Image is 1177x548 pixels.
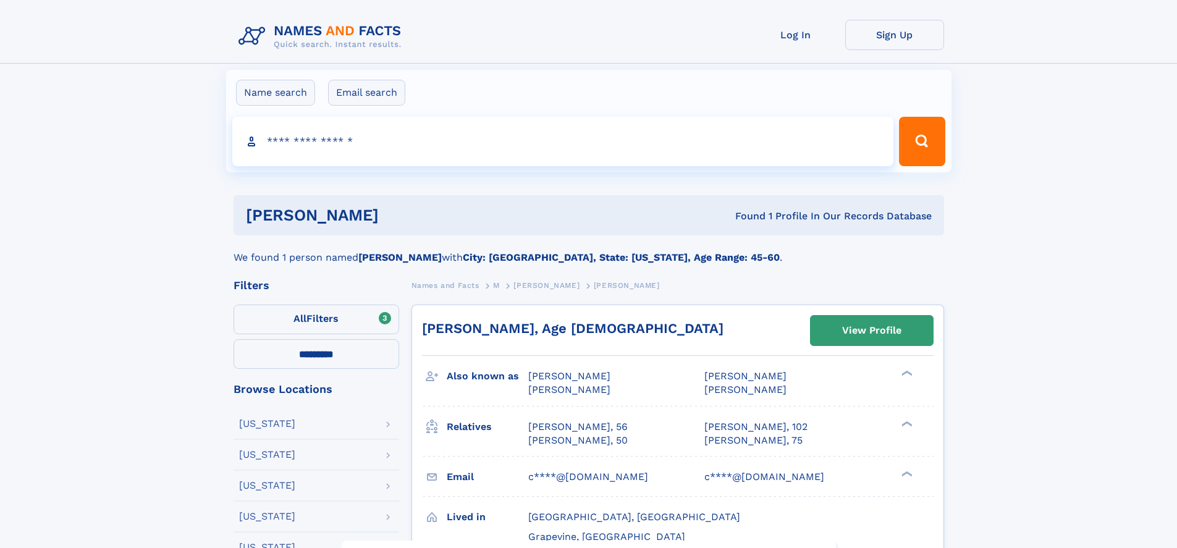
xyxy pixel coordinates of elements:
[234,384,399,395] div: Browse Locations
[234,235,944,265] div: We found 1 person named with .
[447,416,528,437] h3: Relatives
[898,369,913,377] div: ❯
[239,419,295,429] div: [US_STATE]
[293,313,306,324] span: All
[447,366,528,387] h3: Also known as
[528,434,628,447] a: [PERSON_NAME], 50
[358,251,442,263] b: [PERSON_NAME]
[704,434,803,447] a: [PERSON_NAME], 75
[246,208,557,223] h1: [PERSON_NAME]
[232,117,894,166] input: search input
[704,370,787,382] span: [PERSON_NAME]
[328,80,405,106] label: Email search
[234,280,399,291] div: Filters
[704,420,808,434] a: [PERSON_NAME], 102
[239,450,295,460] div: [US_STATE]
[447,466,528,487] h3: Email
[463,251,780,263] b: City: [GEOGRAPHIC_DATA], State: [US_STATE], Age Range: 45-60
[234,20,411,53] img: Logo Names and Facts
[528,531,685,542] span: Grapevine, [GEOGRAPHIC_DATA]
[234,305,399,334] label: Filters
[594,281,660,290] span: [PERSON_NAME]
[528,420,628,434] a: [PERSON_NAME], 56
[447,507,528,528] h3: Lived in
[239,512,295,521] div: [US_STATE]
[842,316,901,345] div: View Profile
[845,20,944,50] a: Sign Up
[513,277,580,293] a: [PERSON_NAME]
[746,20,845,50] a: Log In
[239,481,295,491] div: [US_STATE]
[704,384,787,395] span: [PERSON_NAME]
[528,370,610,382] span: [PERSON_NAME]
[411,277,479,293] a: Names and Facts
[493,281,500,290] span: M
[528,384,610,395] span: [PERSON_NAME]
[899,117,945,166] button: Search Button
[513,281,580,290] span: [PERSON_NAME]
[811,316,933,345] a: View Profile
[236,80,315,106] label: Name search
[898,419,913,428] div: ❯
[493,277,500,293] a: M
[528,511,740,523] span: [GEOGRAPHIC_DATA], [GEOGRAPHIC_DATA]
[898,470,913,478] div: ❯
[422,321,723,336] a: [PERSON_NAME], Age [DEMOGRAPHIC_DATA]
[557,209,932,223] div: Found 1 Profile In Our Records Database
